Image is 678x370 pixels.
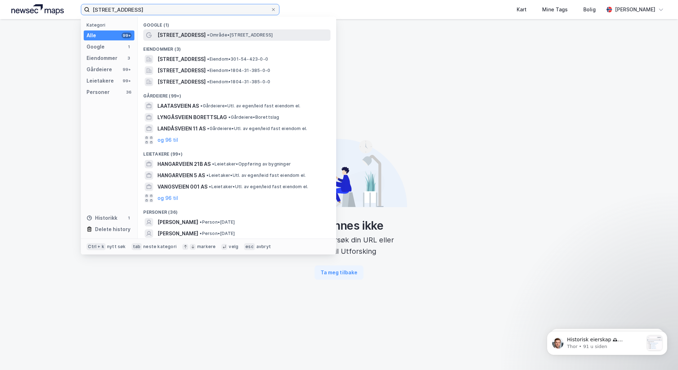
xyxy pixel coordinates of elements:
span: [PERSON_NAME] [157,229,198,238]
div: Leietakere [87,77,114,85]
div: Personer (36) [138,204,336,217]
div: Kategori [87,22,134,28]
span: LAATASVEIEN AS [157,102,199,110]
span: Leietaker • Utl. av egen/leid fast eiendom el. [209,184,308,190]
span: HANGARVEIEN 21B AS [157,160,211,168]
button: og 96 til [157,136,178,144]
span: Leietaker • Oppføring av bygninger [212,161,291,167]
span: Gårdeiere • Utl. av egen/leid fast eiendom el. [200,103,300,109]
span: [PERSON_NAME] [157,218,198,226]
span: LANDÅSVEIEN 11 AS [157,124,206,133]
div: Leietakere (99+) [138,146,336,158]
div: esc [244,243,255,250]
div: tab [132,243,142,250]
div: Eiendommer [87,54,117,62]
div: velg [229,244,238,250]
span: • [207,79,209,84]
div: nytt søk [107,244,126,250]
span: • [200,219,202,225]
span: Eiendom • 301-54-423-0-0 [207,56,268,62]
span: [STREET_ADDRESS] [157,78,206,86]
span: Eiendom • 1804-31-385-0-0 [207,68,270,73]
div: Google (1) [138,17,336,29]
span: HANGARVEIEN 5 AS [157,171,205,180]
span: LYNGÅSVEIEN BORETTSLAG [157,113,227,122]
span: Område • [STREET_ADDRESS] [207,32,273,38]
div: 99+ [122,67,132,72]
span: Gårdeiere • Borettslag [228,114,279,120]
div: 99+ [122,33,132,38]
div: Personer [87,88,110,96]
span: [STREET_ADDRESS] [157,55,206,63]
div: Ctrl + k [87,243,106,250]
div: Gårdeiere [87,65,112,74]
span: • [207,56,209,62]
iframe: Intercom notifications melding [536,317,678,366]
div: neste kategori [143,244,177,250]
span: [STREET_ADDRESS] [157,31,206,39]
div: Mine Tags [542,5,568,14]
span: • [206,173,209,178]
div: 99+ [122,78,132,84]
button: og 96 til [157,194,178,202]
span: • [212,161,214,167]
div: Historikk [87,214,117,222]
span: • [207,126,209,131]
div: [PERSON_NAME] [615,5,655,14]
div: 36 [126,89,132,95]
div: Bolig [583,5,596,14]
div: Gårdeiere (99+) [138,88,336,100]
span: Person • [DATE] [200,219,235,225]
div: markere [197,244,216,250]
span: • [207,68,209,73]
div: 1 [126,44,132,50]
div: Vennligst undersøk din URL eller returner til Utforsking [271,234,407,257]
span: • [200,103,202,108]
span: • [228,114,230,120]
img: logo.a4113a55bc3d86da70a041830d287a7e.svg [11,4,64,15]
div: Google [87,43,105,51]
div: avbryt [256,244,271,250]
div: Siden finnes ikke [271,219,407,233]
span: Leietaker • Utl. av egen/leid fast eiendom el. [206,173,306,178]
div: Kart [517,5,527,14]
div: Alle [87,31,96,40]
div: Eiendommer (3) [138,41,336,54]
div: 3 [126,55,132,61]
div: Delete history [95,225,130,234]
span: VANGSVEIEN 001 AS [157,183,207,191]
span: • [207,32,209,38]
span: Gårdeiere • Utl. av egen/leid fast eiendom el. [207,126,307,131]
input: Søk på adresse, matrikkel, gårdeiere, leietakere eller personer [90,4,271,15]
span: • [209,184,211,189]
span: [STREET_ADDRESS] [157,66,206,75]
span: Eiendom • 1804-31-385-0-0 [207,79,270,85]
button: Ta meg tilbake [315,265,363,280]
span: Person • [DATE] [200,231,235,236]
div: 1 [126,215,132,221]
span: • [200,231,202,236]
